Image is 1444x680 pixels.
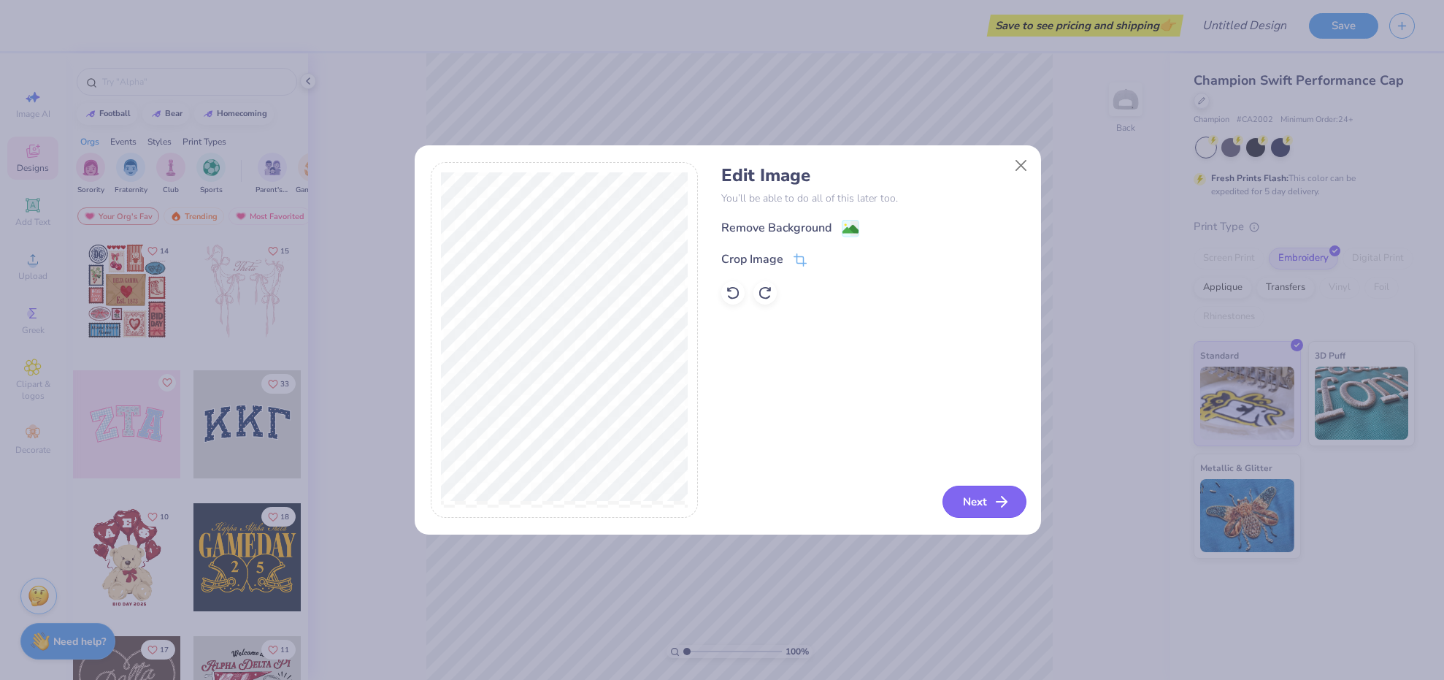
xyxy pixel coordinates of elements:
h4: Edit Image [721,165,1024,186]
div: Remove Background [721,219,832,237]
div: Crop Image [721,251,783,268]
button: Next [942,486,1026,518]
p: You’ll be able to do all of this later too. [721,191,1024,206]
button: Close [1007,152,1034,180]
